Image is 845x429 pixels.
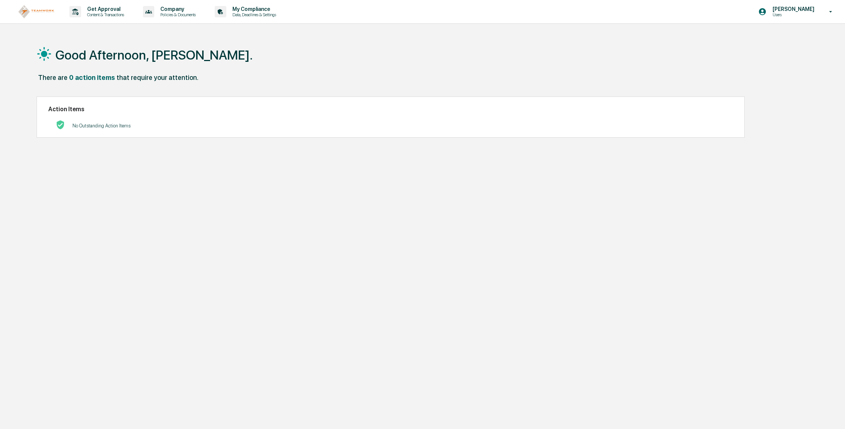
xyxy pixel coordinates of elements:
[154,12,200,17] p: Policies & Documents
[55,47,253,63] h1: Good Afternoon, [PERSON_NAME].
[81,12,128,17] p: Content & Transactions
[81,6,128,12] p: Get Approval
[767,12,818,17] p: Users
[767,6,818,12] p: [PERSON_NAME]
[69,74,115,81] div: 0 action items
[226,6,280,12] p: My Compliance
[18,5,54,19] img: logo
[38,74,68,81] div: There are
[226,12,280,17] p: Data, Deadlines & Settings
[56,120,65,129] img: No Actions logo
[154,6,200,12] p: Company
[48,106,733,113] h2: Action Items
[117,74,198,81] div: that require your attention.
[72,123,131,129] p: No Outstanding Action Items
